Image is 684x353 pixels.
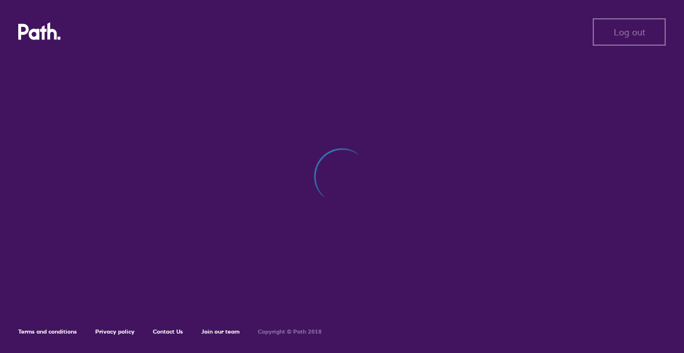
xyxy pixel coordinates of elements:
[18,328,77,335] a: Terms and conditions
[201,328,240,335] a: Join our team
[153,328,183,335] a: Contact Us
[258,328,322,335] h6: Copyright © Path 2018
[614,27,645,37] span: Log out
[593,18,666,46] button: Log out
[95,328,135,335] a: Privacy policy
